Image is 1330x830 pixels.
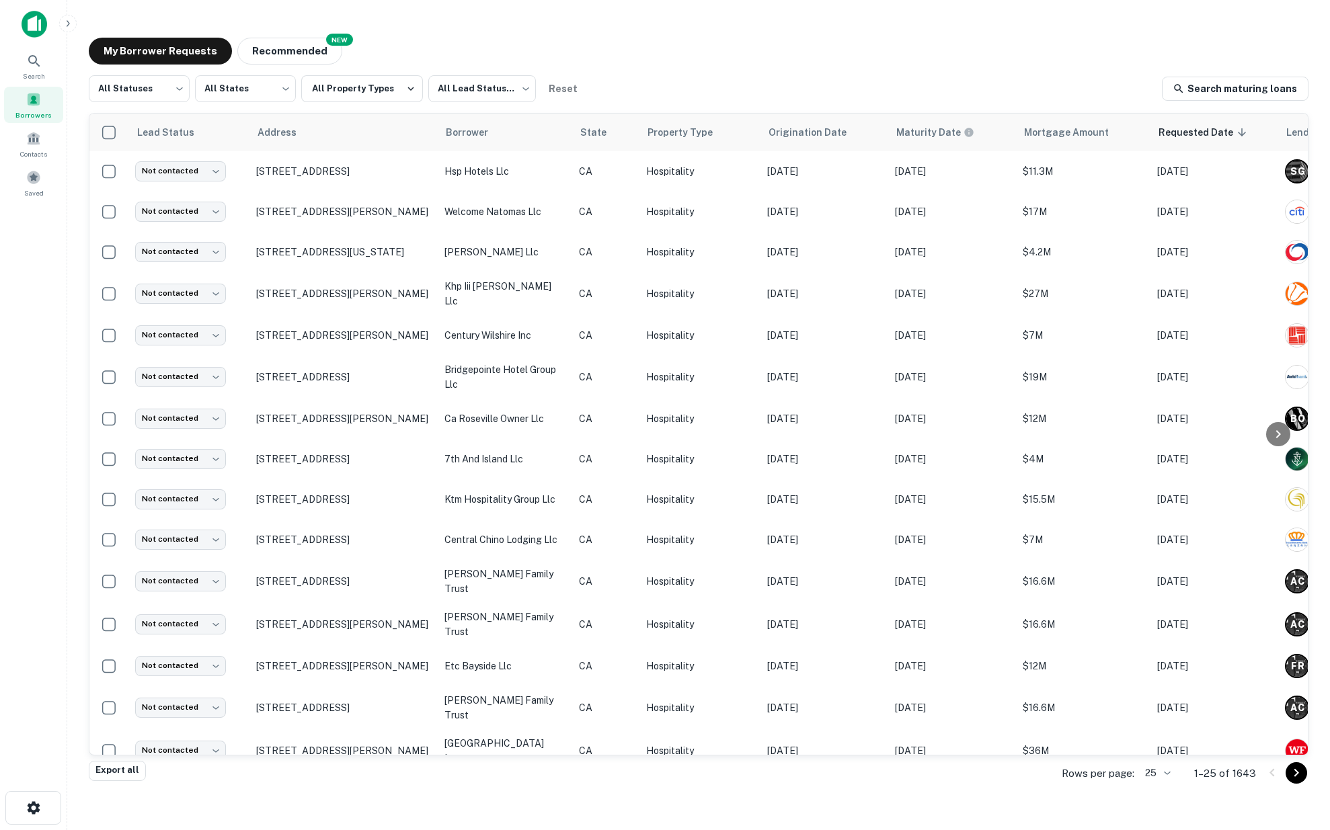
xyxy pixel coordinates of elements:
span: Address [258,124,314,140]
p: CA [579,743,633,758]
p: [PERSON_NAME] llc [444,245,565,259]
p: CA [579,245,633,259]
button: Export all [89,761,146,781]
p: Hospitality [646,532,754,547]
p: [STREET_ADDRESS][PERSON_NAME] [256,288,431,300]
iframe: Chat Widget [1263,722,1330,787]
p: [DATE] [1157,452,1272,466]
p: $12M [1023,411,1144,426]
p: CA [579,532,633,547]
p: [DATE] [895,452,1009,466]
p: Hospitality [646,617,754,632]
p: $17M [1023,204,1144,219]
p: $4M [1023,452,1144,466]
p: central chino lodging llc [444,532,565,547]
p: [DATE] [767,164,882,179]
p: [DATE] [895,532,1009,547]
p: [DATE] [895,245,1009,259]
th: Address [249,114,438,151]
p: [DATE] [767,411,882,426]
p: [STREET_ADDRESS][PERSON_NAME] [256,660,431,672]
p: [DATE] [895,492,1009,507]
p: [DATE] [895,617,1009,632]
p: [STREET_ADDRESS] [256,493,431,505]
p: [STREET_ADDRESS] [256,702,431,714]
p: $16.6M [1023,700,1144,715]
div: Not contacted [135,489,226,509]
th: Property Type [639,114,760,151]
p: CA [579,617,633,632]
div: Not contacted [135,284,226,303]
p: $16.6M [1023,617,1144,632]
th: Lead Status [128,114,249,151]
button: My Borrower Requests [89,38,232,65]
p: [DATE] [767,328,882,343]
p: Hospitality [646,659,754,673]
p: $4.2M [1023,245,1144,259]
p: [PERSON_NAME] family trust [444,693,565,722]
p: CA [579,574,633,589]
p: [DATE] [1157,743,1272,758]
p: Hospitality [646,245,754,259]
h6: Maturity Date [896,125,961,140]
p: $12M [1023,659,1144,673]
p: [DATE] [1157,532,1272,547]
a: Borrowers [4,87,63,123]
span: Requested Date [1159,124,1251,140]
p: $7M [1023,532,1144,547]
div: Not contacted [135,202,226,221]
div: Not contacted [135,698,226,717]
p: [DATE] [767,659,882,673]
div: Not contacted [135,571,226,591]
p: [DATE] [895,700,1009,715]
span: Search [23,71,45,81]
p: [DATE] [767,370,882,384]
p: [DATE] [1157,204,1272,219]
p: Hospitality [646,574,754,589]
p: $7M [1023,328,1144,343]
p: CA [579,370,633,384]
p: [STREET_ADDRESS] [256,165,431,177]
p: [STREET_ADDRESS] [256,453,431,465]
p: [STREET_ADDRESS] [256,371,431,383]
p: [STREET_ADDRESS][PERSON_NAME] [256,745,431,757]
p: [DATE] [1157,370,1272,384]
p: Hospitality [646,204,754,219]
div: Not contacted [135,614,226,634]
span: Lead Status [136,124,212,140]
p: S G [1290,165,1304,179]
th: Borrower [438,114,572,151]
p: [DATE] [895,659,1009,673]
p: [DATE] [895,743,1009,758]
a: Search [4,48,63,84]
p: Hospitality [646,370,754,384]
div: Not contacted [135,409,226,428]
p: [DATE] [767,204,882,219]
p: [PERSON_NAME] family trust [444,610,565,639]
p: $11.3M [1023,164,1144,179]
span: State [580,124,624,140]
img: capitalize-icon.png [22,11,47,38]
p: $15.5M [1023,492,1144,507]
p: Hospitality [646,700,754,715]
th: Mortgage Amount [1016,114,1150,151]
p: [DATE] [1157,574,1272,589]
a: Saved [4,165,63,201]
div: NEW [326,34,353,46]
p: [DATE] [895,574,1009,589]
p: [DATE] [1157,245,1272,259]
p: welcome natomas llc [444,204,565,219]
p: [DATE] [1157,659,1272,673]
span: Saved [24,188,44,198]
a: Contacts [4,126,63,162]
p: [STREET_ADDRESS] [256,534,431,546]
p: [PERSON_NAME] family trust [444,567,565,596]
span: Borrower [446,124,506,140]
div: All States [195,71,296,106]
span: Origination Date [769,124,864,140]
p: [DATE] [767,286,882,301]
span: Maturity dates displayed may be estimated. Please contact the lender for the most accurate maturi... [896,125,992,140]
p: [DATE] [767,700,882,715]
